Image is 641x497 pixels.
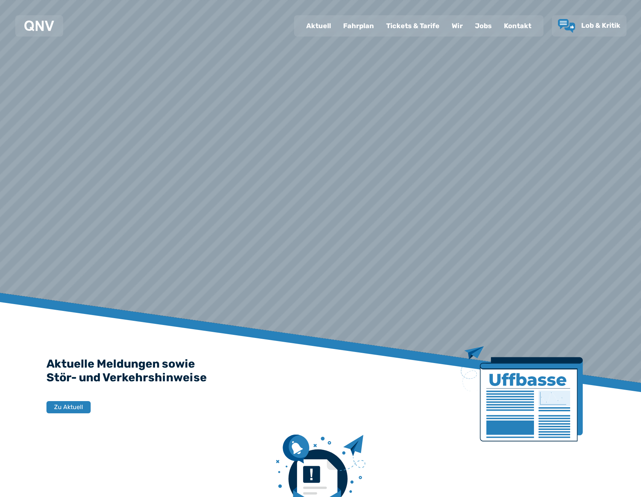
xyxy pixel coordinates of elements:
[498,16,537,36] a: Kontakt
[461,346,583,441] img: Zeitung mit Titel Uffbase
[469,16,498,36] a: Jobs
[380,16,446,36] a: Tickets & Tarife
[46,357,595,384] h2: Aktuelle Meldungen sowie Stör- und Verkehrshinweise
[337,16,380,36] a: Fahrplan
[446,16,469,36] a: Wir
[581,21,620,30] span: Lob & Kritik
[300,16,337,36] a: Aktuell
[46,401,91,413] button: Zu Aktuell
[24,21,54,31] img: QNV Logo
[558,19,620,33] a: Lob & Kritik
[24,18,54,33] a: QNV Logo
